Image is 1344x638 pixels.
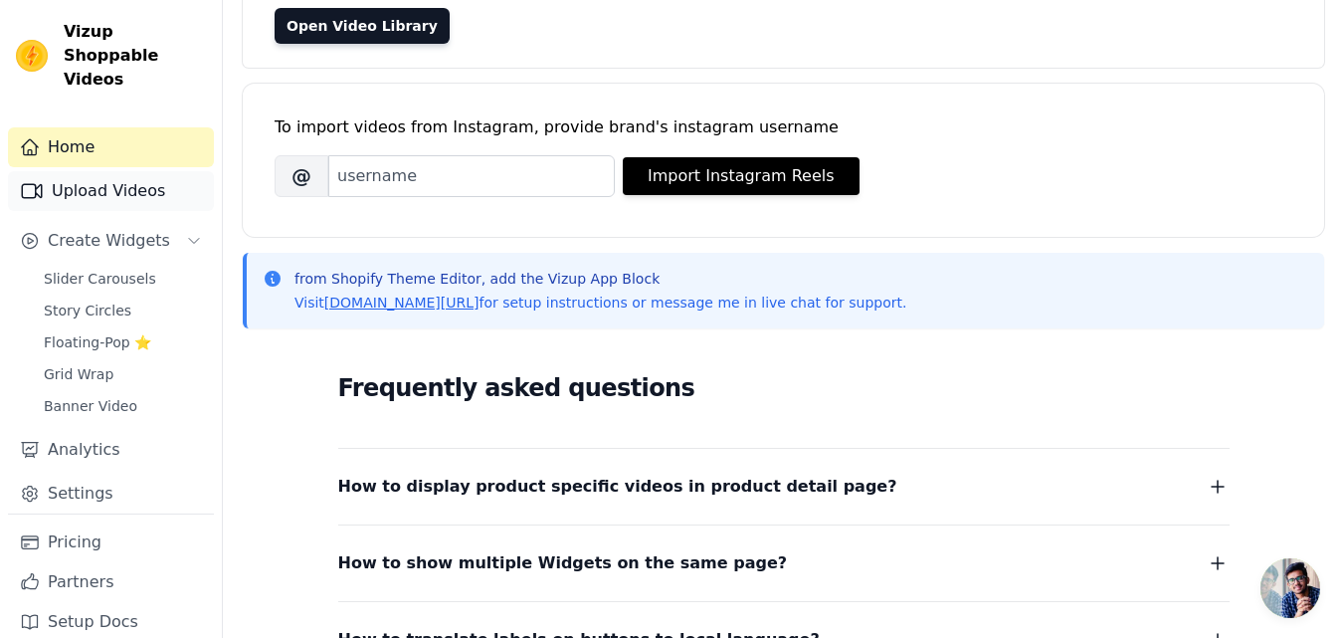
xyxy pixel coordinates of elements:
[32,328,214,356] a: Floating-Pop ⭐
[8,474,214,514] a: Settings
[8,221,214,261] button: Create Widgets
[324,295,480,311] a: [DOMAIN_NAME][URL]
[275,115,1292,139] div: To import videos from Instagram, provide brand's instagram username
[32,265,214,293] a: Slider Carousels
[275,155,328,197] span: @
[623,157,860,195] button: Import Instagram Reels
[338,473,897,501] span: How to display product specific videos in product detail page?
[294,293,906,313] p: Visit for setup instructions or message me in live chat for support.
[338,549,788,577] span: How to show multiple Widgets on the same page?
[275,8,450,44] a: Open Video Library
[48,229,170,253] span: Create Widgets
[64,20,206,92] span: Vizup Shoppable Videos
[44,364,113,384] span: Grid Wrap
[328,155,615,197] input: username
[32,297,214,324] a: Story Circles
[44,396,137,416] span: Banner Video
[16,40,48,72] img: Vizup
[338,473,1230,501] button: How to display product specific videos in product detail page?
[8,430,214,470] a: Analytics
[8,562,214,602] a: Partners
[8,171,214,211] a: Upload Videos
[44,301,131,320] span: Story Circles
[44,269,156,289] span: Slider Carousels
[32,392,214,420] a: Banner Video
[294,269,906,289] p: from Shopify Theme Editor, add the Vizup App Block
[44,332,151,352] span: Floating-Pop ⭐
[338,549,1230,577] button: How to show multiple Widgets on the same page?
[338,368,1230,408] h2: Frequently asked questions
[32,360,214,388] a: Grid Wrap
[1260,558,1320,618] a: Open chat
[8,127,214,167] a: Home
[8,523,214,562] a: Pricing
